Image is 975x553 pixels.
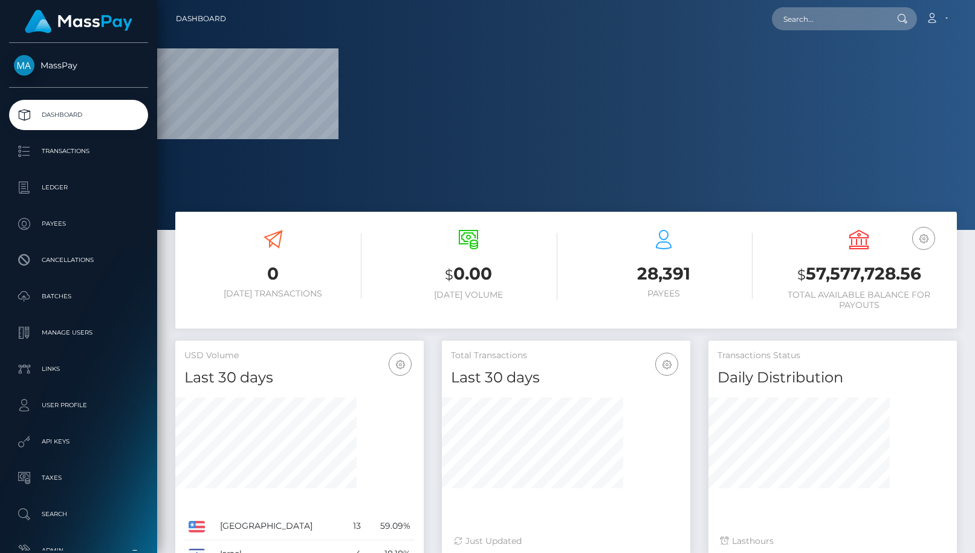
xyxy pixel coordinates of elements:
p: Cancellations [14,251,143,269]
span: MassPay [9,60,148,71]
h3: 0 [184,262,361,286]
div: Just Updated [454,535,678,548]
p: Dashboard [14,106,143,124]
a: Ledger [9,172,148,203]
a: Manage Users [9,318,148,348]
h5: Transactions Status [717,350,948,362]
img: US.png [189,521,205,532]
a: Links [9,354,148,384]
p: Manage Users [14,324,143,342]
a: Payees [9,209,148,239]
a: User Profile [9,390,148,420]
div: Last hours [721,535,945,548]
p: Payees [14,215,143,233]
img: MassPay [14,55,34,76]
p: Search [14,505,143,523]
p: User Profile [14,396,143,414]
h6: Total Available Balance for Payouts [771,290,948,310]
h6: Payees [575,289,753,299]
a: Batches [9,281,148,312]
h3: 28,391 [575,262,753,286]
td: [GEOGRAPHIC_DATA] [216,512,345,540]
h4: Daily Distribution [717,367,948,388]
h5: Total Transactions [451,350,681,362]
a: Taxes [9,463,148,493]
td: 13 [345,512,365,540]
p: Ledger [14,178,143,197]
small: $ [797,266,806,283]
small: $ [445,266,453,283]
p: API Keys [14,433,143,451]
a: Transactions [9,136,148,166]
a: Search [9,499,148,529]
h5: USD Volume [184,350,415,362]
h6: [DATE] Volume [380,290,557,300]
a: Dashboard [9,100,148,130]
h4: Last 30 days [184,367,415,388]
a: Dashboard [176,6,226,31]
input: Search... [772,7,886,30]
h6: [DATE] Transactions [184,289,361,299]
a: Cancellations [9,245,148,275]
p: Links [14,360,143,378]
td: 59.09% [365,512,415,540]
h4: Last 30 days [451,367,681,388]
a: API Keys [9,427,148,457]
p: Batches [14,287,143,306]
p: Transactions [14,142,143,160]
h3: 57,577,728.56 [771,262,948,287]
p: Taxes [14,469,143,487]
img: MassPay Logo [25,10,132,33]
h3: 0.00 [380,262,557,287]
